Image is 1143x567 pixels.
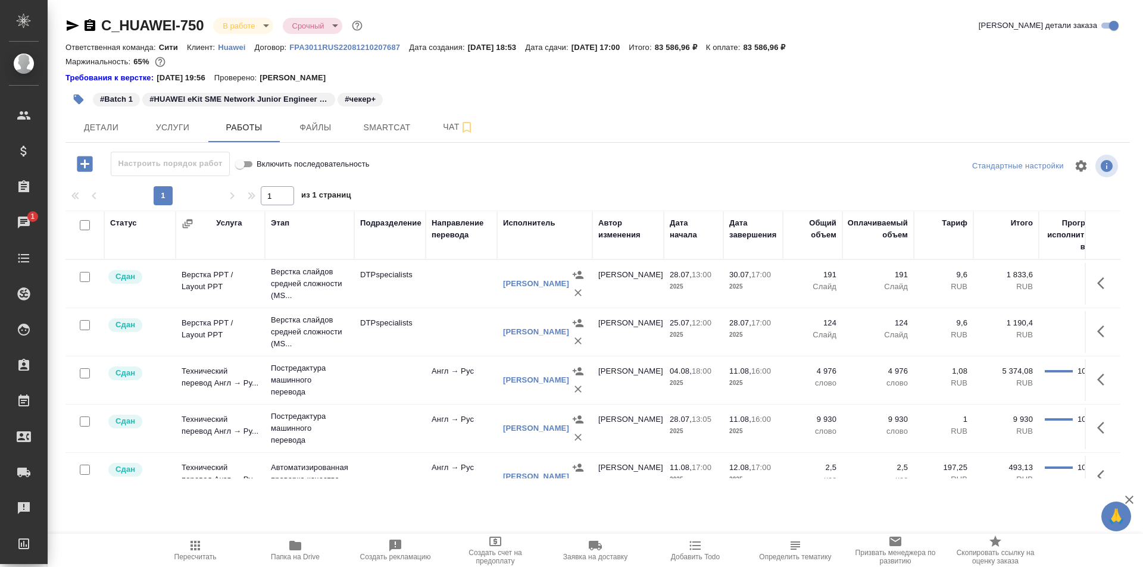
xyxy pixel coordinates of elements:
[569,477,587,494] button: Удалить
[592,263,664,305] td: [PERSON_NAME]
[743,43,794,52] p: 83 586,96 ₽
[1101,502,1131,531] button: 🙏
[144,120,201,135] span: Услуги
[349,18,365,33] button: Доп статусы указывают на важность/срочность заказа
[271,362,348,398] p: Постредактура машинного перевода
[729,281,777,293] p: 2025
[592,408,664,449] td: [PERSON_NAME]
[789,462,836,474] p: 2,5
[152,54,168,70] button: 24425.06 RUB;
[789,217,836,241] div: Общий объем
[214,72,260,84] p: Проверено:
[789,329,836,341] p: Слайд
[569,428,587,446] button: Удалить
[751,318,771,327] p: 17:00
[979,20,1097,32] span: [PERSON_NAME] детали заказа
[979,474,1033,485] p: RUB
[115,415,135,427] p: Сдан
[503,472,569,481] a: [PERSON_NAME]
[1090,317,1119,346] button: Здесь прячутся важные кнопки
[426,456,497,497] td: Англ → Рус
[115,463,135,475] p: Сдан
[569,284,587,302] button: Удалить
[1078,413,1098,425] div: 100.00%
[920,365,967,377] p: 1,08
[789,474,836,485] p: час
[692,415,711,424] p: 13:05
[289,43,409,52] p: FPA3011RUS22081210207687
[848,317,908,329] p: 124
[133,57,152,66] p: 65%
[176,263,265,305] td: Верстка PPT / Layout PPT
[569,380,587,398] button: Удалить
[706,43,744,52] p: К оплате:
[670,281,717,293] p: 2025
[848,329,908,341] p: Слайд
[157,72,214,84] p: [DATE] 19:56
[848,365,908,377] p: 4 976
[692,366,711,375] p: 18:00
[789,317,836,329] p: 124
[176,359,265,401] td: Технический перевод Англ → Ру...
[503,424,569,433] a: [PERSON_NAME]
[65,72,157,84] div: Нажми, чтобы открыть папку с инструкцией
[979,317,1033,329] p: 1 190,4
[751,463,771,472] p: 17:00
[159,43,187,52] p: Сити
[83,18,97,33] button: Скопировать ссылку
[920,269,967,281] p: 9,6
[115,367,135,379] p: Сдан
[670,425,717,437] p: 2025
[345,93,376,105] p: #чекер+
[358,120,416,135] span: Smartcat
[789,269,836,281] p: 191
[848,217,908,241] div: Оплачиваемый объем
[1067,152,1095,180] span: Настроить таблицу
[569,411,587,428] button: Назначить
[432,217,491,241] div: Направление перевода
[65,57,133,66] p: Маржинальность:
[176,311,265,353] td: Верстка PPT / Layout PPT
[23,211,42,223] span: 1
[670,217,717,241] div: Дата начала
[1011,217,1033,229] div: Итого
[176,456,265,497] td: Технический перевод Англ → Ру...
[751,415,771,424] p: 16:00
[729,415,751,424] p: 11.08,
[729,318,751,327] p: 28.07,
[942,217,967,229] div: Тариф
[107,365,170,381] div: Менеджер проверил работу исполнителя, передает ее на следующий этап
[692,463,711,472] p: 17:00
[848,474,908,485] p: час
[569,266,587,284] button: Назначить
[271,411,348,446] p: Постредактура машинного перевода
[729,217,777,241] div: Дата завершения
[92,93,141,104] span: Batch 1
[503,375,569,384] a: [PERSON_NAME]
[503,217,555,229] div: Исполнитель
[354,311,426,353] td: DTPspecialists
[920,413,967,425] p: 1
[1106,504,1126,529] span: 🙏
[216,120,273,135] span: Работы
[271,266,348,302] p: Верстка слайдов средней сложности (MS...
[571,43,629,52] p: [DATE] 17:00
[920,377,967,389] p: RUB
[218,42,254,52] a: Huawei
[409,43,467,52] p: Дата создания:
[569,459,587,477] button: Назначить
[670,377,717,389] p: 2025
[979,269,1033,281] p: 1 833,6
[1090,269,1119,297] button: Здесь прячутся важные кнопки
[107,269,170,285] div: Менеджер проверил работу исполнителя, передает ее на следующий этап
[107,317,170,333] div: Менеджер проверил работу исполнителя, передает ее на следующий этап
[920,317,967,329] p: 9,6
[426,359,497,401] td: Англ → Рус
[789,365,836,377] p: 4 976
[216,217,242,229] div: Услуга
[503,327,569,336] a: [PERSON_NAME]
[969,157,1067,176] div: split button
[729,377,777,389] p: 2025
[271,314,348,350] p: Верстка слайдов средней сложности (MS...
[569,362,587,380] button: Назначить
